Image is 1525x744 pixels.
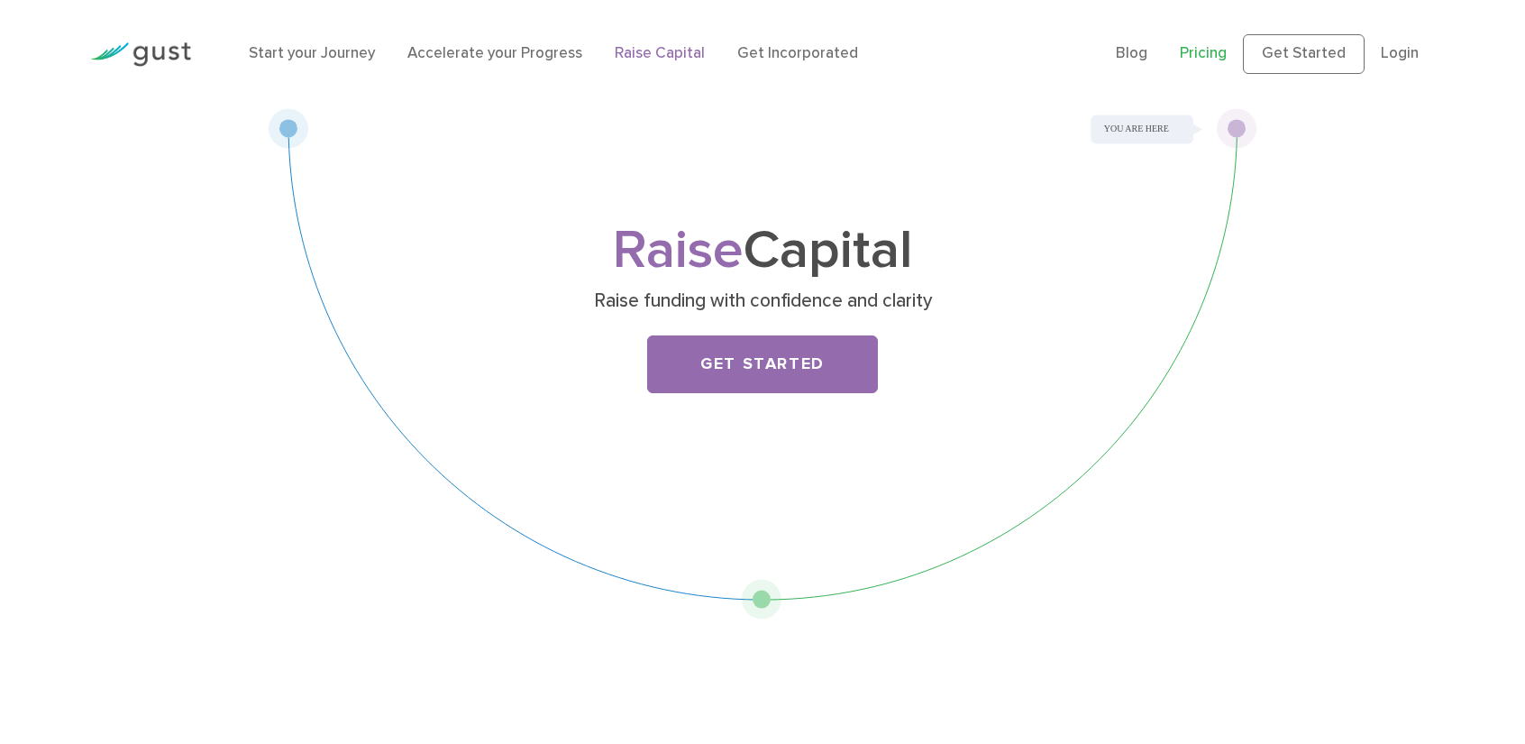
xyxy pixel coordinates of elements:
a: Get Started [647,335,878,393]
a: Blog [1116,44,1147,62]
a: Get Started [1243,34,1365,74]
img: Gust Logo [90,42,191,67]
h1: Capital [406,226,1119,276]
a: Start your Journey [249,44,375,62]
span: Raise [613,218,744,282]
a: Get Incorporated [737,44,858,62]
a: Pricing [1180,44,1227,62]
a: Login [1381,44,1419,62]
a: Accelerate your Progress [407,44,582,62]
p: Raise funding with confidence and clarity [414,289,1112,314]
a: Raise Capital [615,44,705,62]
